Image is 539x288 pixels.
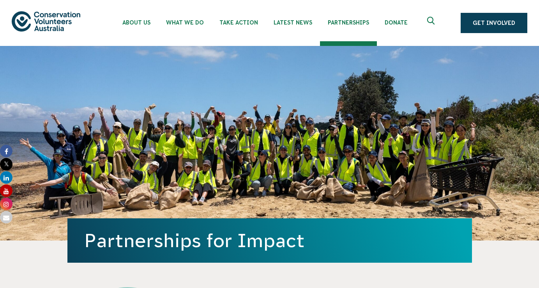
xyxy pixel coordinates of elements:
h1: Partnerships for Impact [85,230,455,251]
span: Partnerships [328,19,369,26]
button: Expand search box Close search box [422,14,441,32]
a: Get Involved [461,13,527,33]
span: About Us [122,19,150,26]
span: Latest News [274,19,312,26]
span: What We Do [166,19,204,26]
span: Take Action [219,19,258,26]
span: Expand search box [427,17,437,29]
img: logo.svg [12,11,80,31]
span: Donate [385,19,408,26]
